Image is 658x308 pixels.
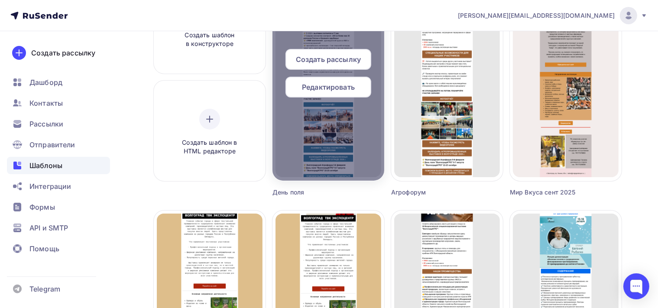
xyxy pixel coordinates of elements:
div: Агрофорум [391,188,475,197]
a: Отправители [7,136,110,153]
div: Мир Вкуса сент 2025 [510,188,594,197]
a: Контакты [7,94,110,112]
span: Формы [29,202,55,212]
span: Создать шаблон в HTML редакторе [169,138,251,156]
a: Шаблоны [7,157,110,174]
span: Контакты [29,98,63,108]
span: API и SMTP [29,223,68,233]
span: Дашборд [29,77,62,88]
a: Дашборд [7,74,110,91]
span: Отправители [29,139,75,150]
a: [PERSON_NAME][EMAIL_ADDRESS][DOMAIN_NAME] [458,7,648,24]
span: Редактировать [302,82,355,92]
span: Интеграции [29,181,71,191]
a: Формы [7,198,110,216]
span: Рассылки [29,119,63,129]
span: Создать рассылку [296,54,361,65]
span: Помощь [29,243,59,254]
span: Telegram [29,284,60,294]
span: Шаблоны [29,160,62,171]
span: Создать шаблон в конструкторе [169,31,251,49]
div: День поля [272,188,357,197]
a: Рассылки [7,115,110,133]
div: Создать рассылку [31,48,95,58]
span: [PERSON_NAME][EMAIL_ADDRESS][DOMAIN_NAME] [458,11,615,20]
